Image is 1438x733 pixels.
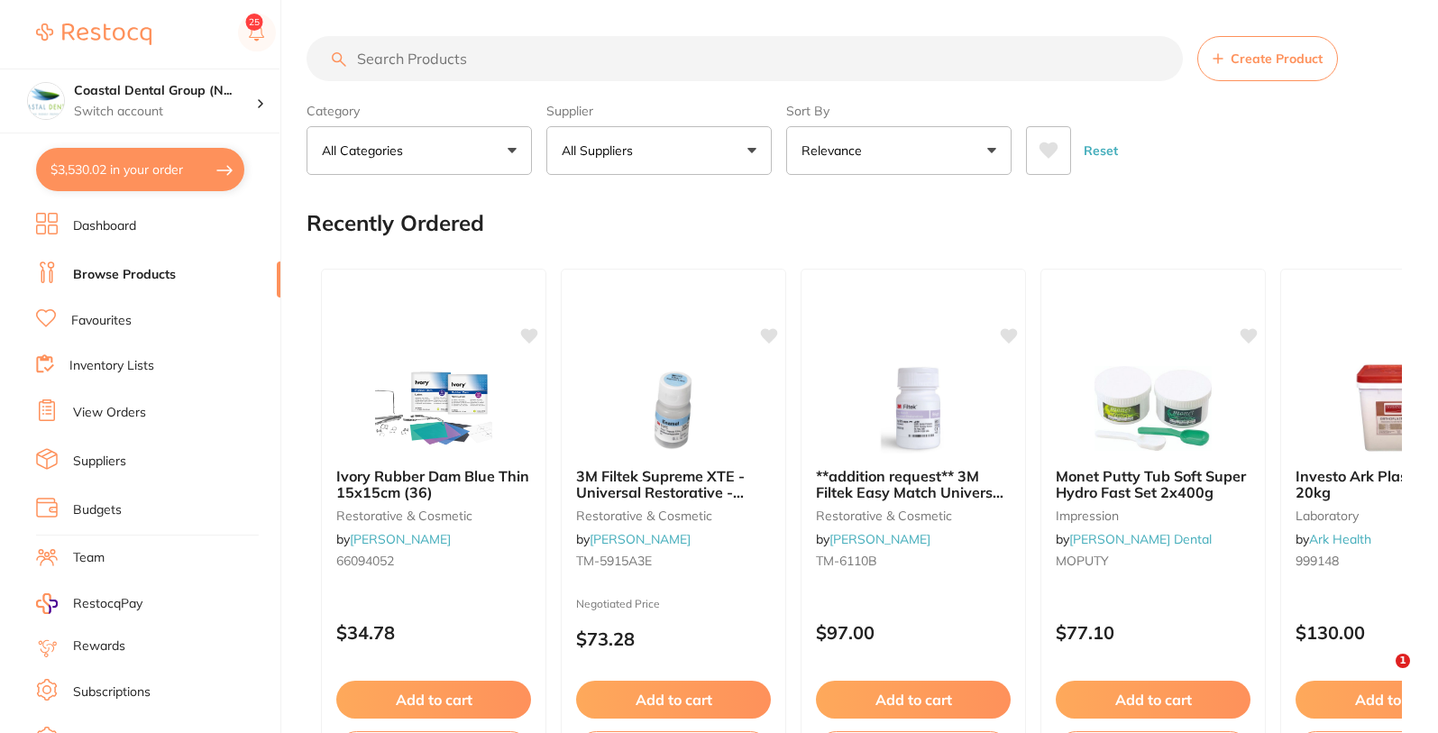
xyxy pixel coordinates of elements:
a: Ark Health [1309,531,1371,547]
label: Category [307,103,532,119]
img: RestocqPay [36,593,58,614]
button: $3,530.02 in your order [36,148,244,191]
button: Add to cart [1056,681,1250,719]
a: Inventory Lists [69,357,154,375]
iframe: Intercom live chat [1359,654,1402,697]
a: Favourites [71,312,132,330]
label: Sort By [786,103,1012,119]
small: Negotiated Price [576,598,771,610]
b: **addition request** 3M Filtek Easy Match Universal - 0.2G Capsules - Bright Shade, 20-Pack [816,468,1011,501]
small: restorative & cosmetic [816,509,1011,523]
a: [PERSON_NAME] [590,531,691,547]
p: Relevance [801,142,869,160]
button: Create Product [1197,36,1338,81]
a: RestocqPay [36,593,142,614]
span: 1 [1396,654,1410,668]
img: **addition request** 3M Filtek Easy Match Universal - 0.2G Capsules - Bright Shade, 20-Pack [855,363,972,454]
small: TM-6110B [816,554,1011,568]
b: 3M Filtek Supreme XTE - Universal Restorative - Shade A3E Enamel - 0.2g Capsule, 20-Pack [576,468,771,501]
a: Subscriptions [73,683,151,701]
p: Switch account [74,103,256,121]
p: $97.00 [816,622,1011,643]
button: Add to cart [816,681,1011,719]
a: Budgets [73,501,122,519]
span: by [336,531,451,547]
button: Relevance [786,126,1012,175]
p: All Categories [322,142,410,160]
p: $34.78 [336,622,531,643]
a: [PERSON_NAME] [829,531,930,547]
b: Monet Putty Tub Soft Super Hydro Fast Set 2x400g [1056,468,1250,501]
button: All Categories [307,126,532,175]
p: $77.10 [1056,622,1250,643]
span: by [1056,531,1212,547]
small: restorative & cosmetic [576,509,771,523]
img: 3M Filtek Supreme XTE - Universal Restorative - Shade A3E Enamel - 0.2g Capsule, 20-Pack [615,363,732,454]
h4: Coastal Dental Group (Newcastle) [74,82,256,100]
input: Search Products [307,36,1183,81]
small: impression [1056,509,1250,523]
button: Add to cart [576,681,771,719]
a: Dashboard [73,217,136,235]
span: by [1296,531,1371,547]
img: Restocq Logo [36,23,151,45]
span: by [576,531,691,547]
a: Team [73,549,105,567]
img: Coastal Dental Group (Newcastle) [28,83,64,119]
a: [PERSON_NAME] [350,531,451,547]
span: RestocqPay [73,595,142,613]
p: All Suppliers [562,142,640,160]
b: Ivory Rubber Dam Blue Thin 15x15cm (36) [336,468,531,501]
img: Monet Putty Tub Soft Super Hydro Fast Set 2x400g [1095,363,1212,454]
small: 66094052 [336,554,531,568]
p: $73.28 [576,628,771,649]
span: by [816,531,930,547]
button: All Suppliers [546,126,772,175]
small: restorative & cosmetic [336,509,531,523]
a: Suppliers [73,453,126,471]
small: TM-5915A3E [576,554,771,568]
a: [PERSON_NAME] Dental [1069,531,1212,547]
span: Create Product [1231,51,1323,66]
label: Supplier [546,103,772,119]
small: MOPUTY [1056,554,1250,568]
img: Ivory Rubber Dam Blue Thin 15x15cm (36) [375,363,492,454]
button: Reset [1078,126,1123,175]
h2: Recently Ordered [307,211,484,236]
a: View Orders [73,404,146,422]
a: Rewards [73,637,125,655]
a: Restocq Logo [36,14,151,55]
a: Browse Products [73,266,176,284]
button: Add to cart [336,681,531,719]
